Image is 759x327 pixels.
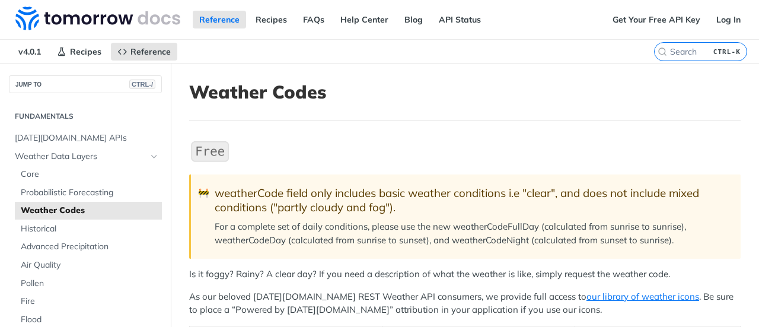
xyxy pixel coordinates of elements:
[9,129,162,147] a: [DATE][DOMAIN_NAME] APIs
[198,186,209,200] span: 🚧
[15,220,162,238] a: Historical
[21,241,159,253] span: Advanced Precipitation
[15,275,162,293] a: Pollen
[15,256,162,274] a: Air Quality
[129,80,155,89] span: CTRL-/
[15,238,162,256] a: Advanced Precipitation
[334,11,395,28] a: Help Center
[586,291,699,302] a: our library of weather icons
[9,148,162,166] a: Weather Data LayersHide subpages for Weather Data Layers
[21,314,159,326] span: Flood
[249,11,294,28] a: Recipes
[15,166,162,183] a: Core
[21,278,159,290] span: Pollen
[21,259,159,271] span: Air Quality
[21,187,159,199] span: Probabilistic Forecasting
[432,11,487,28] a: API Status
[15,202,162,220] a: Weather Codes
[21,169,159,180] span: Core
[658,47,667,56] svg: Search
[9,75,162,93] button: JUMP TOCTRL-/
[15,184,162,202] a: Probabilistic Forecasting
[606,11,707,28] a: Get Your Free API Key
[296,11,331,28] a: FAQs
[149,152,159,161] button: Hide subpages for Weather Data Layers
[193,11,246,28] a: Reference
[111,43,177,61] a: Reference
[189,268,741,281] p: Is it foggy? Rainy? A clear day? If you need a description of what the weather is like, simply re...
[50,43,108,61] a: Recipes
[189,290,741,317] p: As our beloved [DATE][DOMAIN_NAME] REST Weather API consumers, we provide full access to . Be sur...
[215,220,729,247] p: For a complete set of daily conditions, please use the new weatherCodeFullDay (calculated from su...
[710,46,744,58] kbd: CTRL-K
[130,46,171,57] span: Reference
[710,11,747,28] a: Log In
[398,11,429,28] a: Blog
[70,46,101,57] span: Recipes
[189,81,741,103] h1: Weather Codes
[215,186,729,214] div: weatherCode field only includes basic weather conditions i.e "clear", and does not include mixed ...
[21,296,159,307] span: Fire
[9,111,162,122] h2: Fundamentals
[15,293,162,310] a: Fire
[12,43,47,61] span: v4.0.1
[15,7,180,30] img: Tomorrow.io Weather API Docs
[15,151,146,163] span: Weather Data Layers
[21,223,159,235] span: Historical
[21,205,159,217] span: Weather Codes
[15,132,159,144] span: [DATE][DOMAIN_NAME] APIs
